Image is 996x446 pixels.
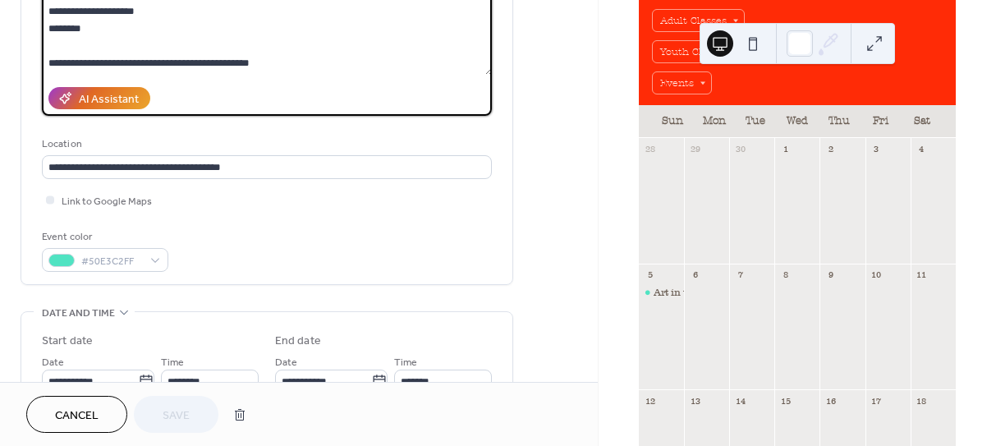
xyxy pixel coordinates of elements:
[734,394,746,407] div: 14
[48,87,150,109] button: AI Assistant
[824,143,837,155] div: 2
[62,193,152,210] span: Link to Google Maps
[275,333,321,350] div: End date
[275,354,297,371] span: Date
[734,269,746,281] div: 7
[777,105,819,138] div: Wed
[916,269,928,281] div: 11
[55,407,99,425] span: Cancel
[394,354,417,371] span: Time
[916,143,928,155] div: 4
[901,105,943,138] div: Sat
[870,394,883,407] div: 17
[818,105,860,138] div: Thu
[824,394,837,407] div: 16
[870,269,883,281] div: 10
[734,143,746,155] div: 30
[42,136,489,153] div: Location
[779,143,792,155] div: 1
[42,354,64,371] span: Date
[644,269,656,281] div: 5
[79,91,139,108] div: AI Assistant
[689,269,701,281] div: 6
[652,105,694,138] div: Sun
[779,269,792,281] div: 8
[870,143,883,155] div: 3
[689,394,701,407] div: 13
[735,105,777,138] div: Tue
[860,105,902,138] div: Fri
[81,253,142,270] span: #50E3C2FF
[824,269,837,281] div: 9
[644,143,656,155] div: 28
[42,333,93,350] div: Start date
[26,396,127,433] button: Cancel
[161,354,184,371] span: Time
[42,305,115,322] span: Date and time
[654,286,724,300] div: Art in the Park
[693,105,735,138] div: Mon
[42,228,165,246] div: Event color
[779,394,792,407] div: 15
[916,394,928,407] div: 18
[689,143,701,155] div: 29
[639,286,684,300] div: Art in the Park
[644,394,656,407] div: 12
